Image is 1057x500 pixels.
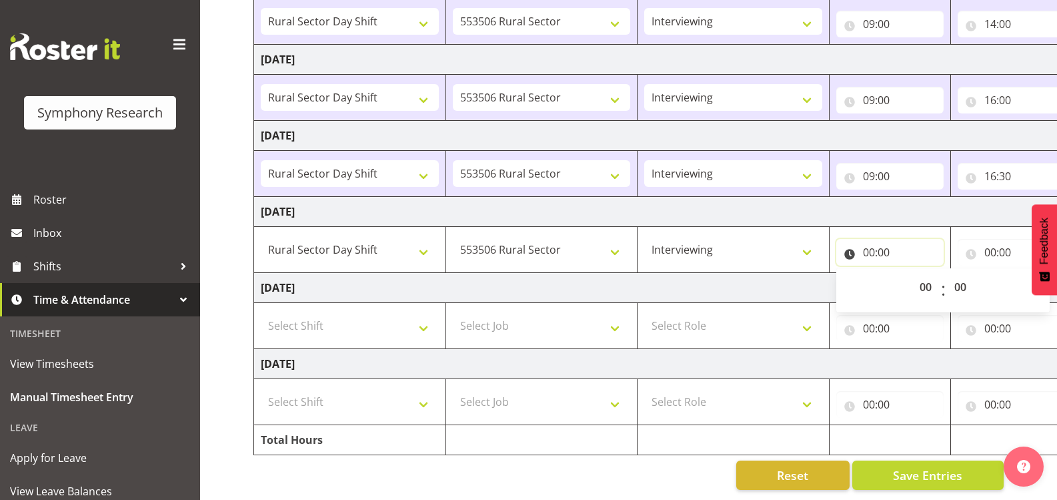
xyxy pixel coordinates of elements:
[10,387,190,407] span: Manual Timesheet Entry
[33,223,193,243] span: Inbox
[37,103,163,123] div: Symphony Research
[3,320,197,347] div: Timesheet
[1017,460,1030,473] img: help-xxl-2.png
[777,467,808,484] span: Reset
[836,87,944,113] input: Click to select...
[836,239,944,266] input: Click to select...
[10,354,190,374] span: View Timesheets
[3,381,197,414] a: Manual Timesheet Entry
[893,467,962,484] span: Save Entries
[10,448,190,468] span: Apply for Leave
[736,461,850,490] button: Reset
[254,425,446,455] td: Total Hours
[3,414,197,441] div: Leave
[836,391,944,418] input: Click to select...
[836,315,944,342] input: Click to select...
[10,33,120,60] img: Rosterit website logo
[836,163,944,190] input: Click to select...
[33,290,173,310] span: Time & Attendance
[941,274,946,307] span: :
[836,11,944,37] input: Click to select...
[3,441,197,475] a: Apply for Leave
[3,347,197,381] a: View Timesheets
[852,461,1004,490] button: Save Entries
[1032,204,1057,295] button: Feedback - Show survey
[33,256,173,276] span: Shifts
[1038,218,1050,264] span: Feedback
[33,190,193,210] span: Roster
